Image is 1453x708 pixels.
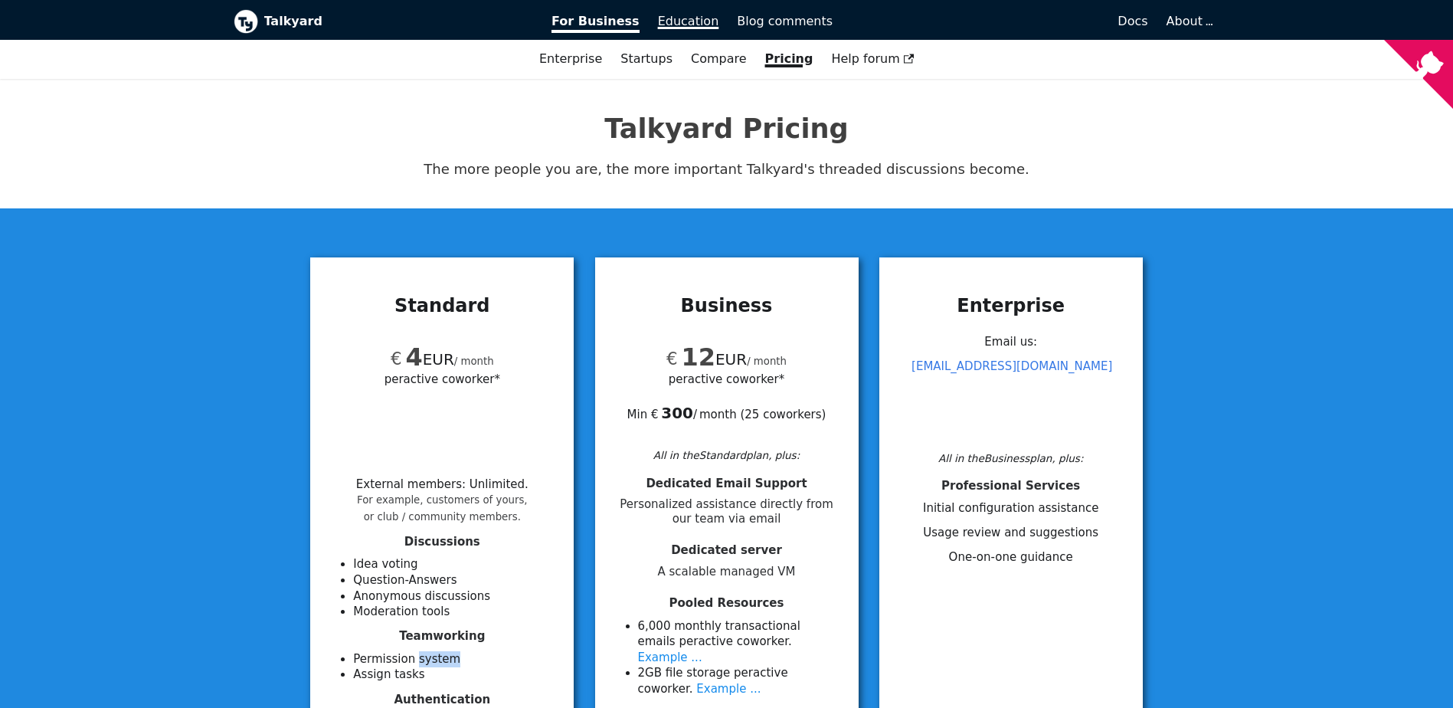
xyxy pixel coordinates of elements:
div: Email us: [898,329,1124,446]
li: Usage review and suggestions [898,525,1124,541]
a: [EMAIL_ADDRESS][DOMAIN_NAME] [911,359,1112,373]
a: Example ... [638,651,702,664]
h4: Teamworking [329,629,555,644]
b: Talkyard [264,11,531,31]
p: The more people you are, the more important Talkyard's threaded discussions become. [234,158,1220,181]
span: Help forum [831,51,914,66]
h1: Talkyard Pricing [234,112,1220,146]
h4: Professional Services [898,479,1124,493]
li: External members : Unlimited . [356,477,529,523]
a: For Business [542,8,649,34]
span: A scalable managed VM [614,565,840,579]
span: EUR [391,350,454,369]
li: Question-Answers [353,572,555,588]
small: For example, customers of yours, or club / community members. [357,494,528,523]
span: For Business [551,14,640,33]
span: Blog comments [737,14,833,28]
li: Assign tasks [353,667,555,683]
img: Talkyard logo [234,9,258,34]
li: Anonymous discussions [353,588,555,605]
span: 4 [405,343,422,372]
li: Moderation tools [353,604,555,620]
a: Help forum [822,46,923,72]
a: Startups [611,46,682,72]
div: Min € / month ( 25 coworkers ) [614,388,840,423]
span: Docs [1118,14,1147,28]
h3: Standard [329,294,555,317]
a: Blog comments [728,8,842,34]
span: Education [658,14,719,28]
h3: Business [614,294,840,317]
span: per active coworker* [669,370,784,388]
a: Docs [842,8,1157,34]
div: All in the Standard plan, plus: [614,447,840,464]
a: Compare [691,51,747,66]
span: Dedicated Email Support [646,477,807,490]
span: EUR [666,350,747,369]
li: One-on-one guidance [898,549,1124,565]
a: Education [649,8,728,34]
small: / month [454,356,494,367]
li: 2 GB file storage per active coworker . [638,665,840,697]
span: per active coworker* [385,370,500,388]
span: Dedicated server [671,543,782,557]
span: € [666,349,678,369]
a: Example ... [696,682,761,696]
span: Personalized assistance directly from our team via email [614,497,840,526]
li: Initial configuration assistance [898,500,1124,516]
h4: Discussions [329,535,555,549]
span: 12 [681,343,715,372]
a: Enterprise [530,46,611,72]
small: / month [747,356,787,367]
h4: Pooled Resources [614,596,840,611]
a: Talkyard logoTalkyard [234,9,531,34]
div: All in the Business plan, plus: [898,450,1124,467]
a: About [1167,14,1211,28]
h4: Authentication [329,693,555,707]
li: Idea voting [353,556,555,572]
li: 6 ,000 monthly transactional emails per active coworker . [638,618,840,666]
h3: Enterprise [898,294,1124,317]
b: 300 [661,404,693,422]
span: € [391,349,402,369]
li: Permission system [353,651,555,667]
a: Pricing [756,46,823,72]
